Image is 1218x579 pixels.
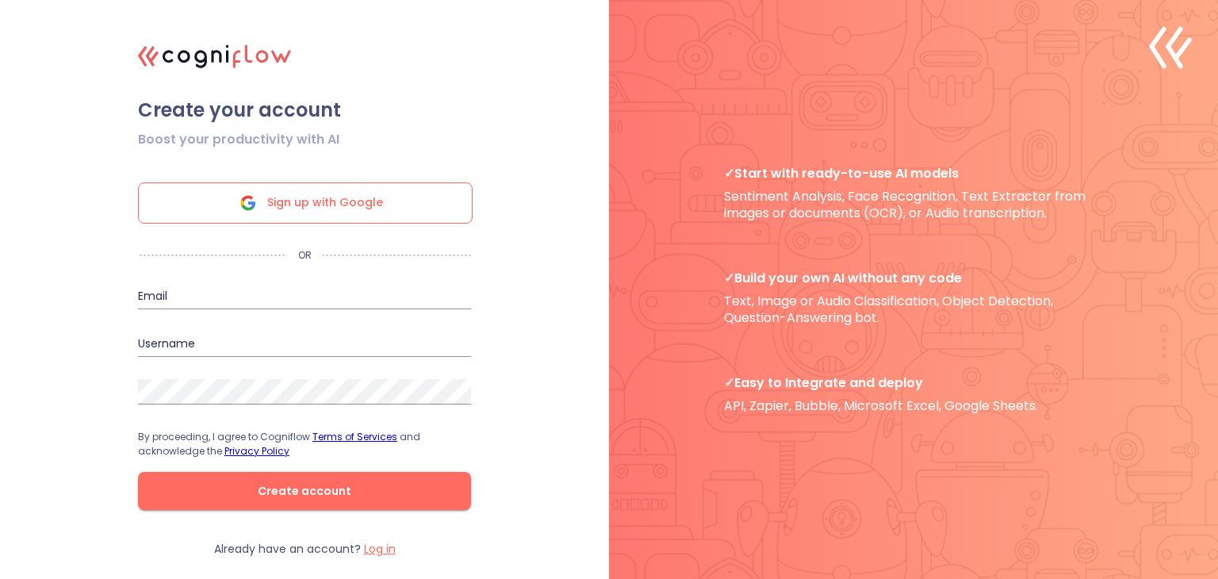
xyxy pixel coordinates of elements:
span: Easy to Integrate and deploy [724,374,1103,391]
a: Terms of Services [312,430,397,443]
b: ✓ [724,374,734,392]
span: Create your account [138,98,471,122]
p: By proceeding, I agree to Cogniflow and acknowledge the [138,430,471,458]
b: ✓ [724,269,734,287]
p: Already have an account? [214,542,396,557]
p: API, Zapier, Bubble, Microsoft Excel, Google Sheets. [724,374,1103,415]
span: Sign up with Google [267,183,383,223]
span: Boost your productivity with AI [138,130,339,149]
label: Log in [364,541,396,557]
span: Start with ready-to-use AI models [724,165,1103,182]
b: ✓ [724,164,734,182]
span: Create account [163,481,446,501]
p: Sentiment Analysis, Face Recognition, Text Extractor from images or documents (OCR), or Audio tra... [724,165,1103,222]
button: Create account [138,472,471,510]
span: Build your own AI without any code [724,270,1103,286]
p: OR [287,249,323,262]
p: Text, Image or Audio Classification, Object Detection, Question-Answering bot. [724,270,1103,327]
div: Sign up with Google [138,182,473,224]
a: Privacy Policy [224,444,289,458]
